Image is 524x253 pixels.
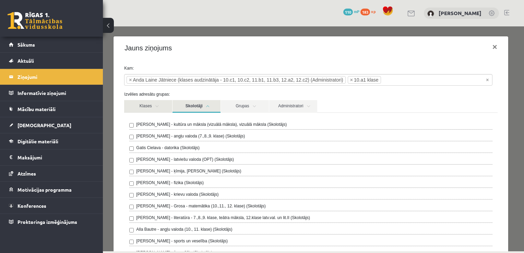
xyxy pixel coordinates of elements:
[21,74,69,86] a: Klases
[427,10,434,17] img: Kristija Kalniņa
[33,177,163,183] label: [PERSON_NAME] - Grosa - matemātika (10.,11., 12. klase) (Skolotājs)
[33,130,131,136] label: [PERSON_NAME] - latviešu valoda (OPT) (Skolotājs)
[9,166,94,181] a: Atzīmes
[247,50,250,57] span: ×
[22,16,69,27] h4: Jauns ziņojums
[439,10,481,16] a: [PERSON_NAME]
[9,198,94,214] a: Konferences
[9,101,94,117] a: Mācību materiāli
[9,214,94,230] a: Proktoringa izmēģinājums
[9,37,94,52] a: Sākums
[16,39,400,45] label: Kam:
[17,69,94,85] legend: Ziņojumi
[33,153,101,159] label: [PERSON_NAME] - fizika (Skolotājs)
[16,65,400,71] label: Izvēlies adresātu grupas:
[360,9,379,14] a: 183 xp
[7,7,366,14] body: Editor, wiswyg-editor-47363959741700-1756836120-462
[383,50,386,57] span: Noņemt visus vienumus
[33,212,125,218] label: [PERSON_NAME] - sports un veselība (Skolotājs)
[166,74,214,86] a: Administratori
[70,74,118,86] a: Skolotāji
[17,122,71,128] span: [DEMOGRAPHIC_DATA]
[26,50,29,57] span: ×
[9,149,94,165] a: Maksājumi
[33,223,109,229] label: [PERSON_NAME] - ģeogrāfija (Skolotājs)
[354,9,359,14] span: mP
[343,9,353,15] span: 110
[17,149,94,165] legend: Maksājumi
[17,186,72,193] span: Motivācijas programma
[8,12,62,29] a: Rīgas 1. Tālmācības vidusskola
[33,118,97,124] label: Gatis Cielava - datorika (Skolotājs)
[245,50,278,57] li: 10.a1 klase
[9,85,94,101] a: Informatīvie ziņojumi
[33,188,207,194] label: [PERSON_NAME] - literatūra - 7.,8.,9. klase, teātra māksla, 12.klase latv.val. un lit.II (Skolotājs)
[33,107,142,113] label: [PERSON_NAME] - angļu valoda (7.,8.,9. klase) (Skolotājs)
[360,9,370,15] span: 183
[17,203,46,209] span: Konferences
[118,74,166,86] a: Grupas
[24,50,242,57] li: Anda Laine Jātniece (klases audzinātāja - 10.c1, 10.c2, 11.b1, 11.b3, 12.a2, 12.c2) (Administratori)
[33,165,116,171] label: [PERSON_NAME] - krievu valoda (Skolotājs)
[384,11,400,30] button: ×
[17,85,94,101] legend: Informatīvie ziņojumi
[33,95,184,101] label: [PERSON_NAME] - kultūra un māksla (vizuālā māksla), vizuālā māksla (Skolotājs)
[17,138,58,144] span: Digitālie materiāli
[17,219,77,225] span: Proktoringa izmēģinājums
[17,170,36,177] span: Atzīmes
[9,53,94,69] a: Aktuāli
[9,117,94,133] a: [DEMOGRAPHIC_DATA]
[33,200,129,206] label: Alla Bautre - angļu valoda (10., 11. klase) (Skolotājs)
[17,106,56,112] span: Mācību materiāli
[17,41,35,48] span: Sākums
[9,182,94,197] a: Motivācijas programma
[9,69,94,85] a: Ziņojumi
[33,142,138,148] label: [PERSON_NAME] - ķīmija, [PERSON_NAME] (Skolotājs)
[343,9,359,14] a: 110 mP
[9,133,94,149] a: Digitālie materiāli
[371,9,376,14] span: xp
[17,58,34,64] span: Aktuāli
